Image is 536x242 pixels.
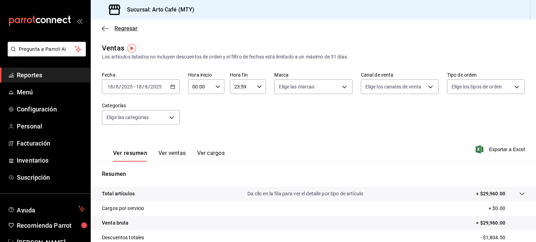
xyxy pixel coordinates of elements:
[106,114,149,121] span: Elige las categorías
[116,84,119,89] input: --
[102,43,124,53] div: Ventas
[102,190,135,197] p: Total artículos
[361,72,439,77] label: Canal de venta
[142,84,144,89] span: /
[247,190,363,197] p: Da clic en la fila para ver el detalle por tipo de artículo
[102,25,137,32] button: Regresar
[102,53,525,61] div: Los artículos listados no incluyen descuentos de orden y el filtro de fechas está limitado a un m...
[121,84,133,89] input: ----
[188,72,224,77] label: Hora inicio
[102,219,128,227] p: Venta bruta
[274,72,352,77] label: Marca
[114,25,137,32] span: Regresar
[17,221,85,230] span: Recomienda Parrot
[17,139,85,148] span: Facturación
[365,83,421,90] span: Elige los canales de venta
[476,190,505,197] p: + $29,960.00
[17,87,85,97] span: Menú
[158,150,186,162] button: Ver ventas
[17,70,85,80] span: Reportes
[481,234,525,241] p: - $1,804.50
[102,72,180,77] label: Fecha
[447,72,525,77] label: Tipo de orden
[102,234,144,241] p: Descuentos totales
[102,103,180,108] label: Categorías
[150,84,162,89] input: ----
[113,150,225,162] div: navigation tabs
[127,44,136,53] img: Tooltip marker
[279,83,314,90] span: Elige las marcas
[121,6,194,14] h3: Sucursal: Arto Café (MTY)
[136,84,142,89] input: --
[452,83,502,90] span: Elige los tipos de orden
[77,18,82,24] button: open_drawer_menu
[8,42,86,56] button: Pregunta a Parrot AI
[113,150,147,162] button: Ver resumen
[17,205,76,213] span: Ayuda
[144,84,148,89] input: --
[17,104,85,114] span: Configuración
[230,72,266,77] label: Hora fin
[119,84,121,89] span: /
[476,219,525,227] p: = $29,960.00
[102,170,525,178] p: Resumen
[197,150,225,162] button: Ver cargos
[17,156,85,165] span: Inventarios
[5,50,86,58] a: Pregunta a Parrot AI
[19,46,75,53] span: Pregunta a Parrot AI
[489,205,525,212] p: + $0.00
[107,84,113,89] input: --
[477,145,525,154] button: Exportar a Excel
[102,205,144,212] p: Cargos por servicio
[17,122,85,131] span: Personal
[17,173,85,182] span: Suscripción
[113,84,116,89] span: /
[134,84,135,89] span: -
[148,84,150,89] span: /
